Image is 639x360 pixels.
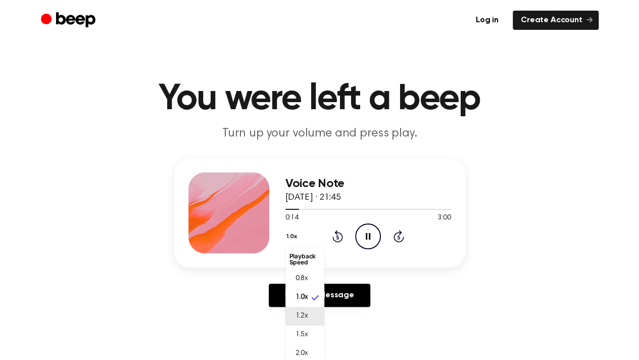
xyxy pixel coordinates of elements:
[126,125,514,142] p: Turn up your volume and press play.
[296,348,308,359] span: 2.0x
[285,228,301,245] button: 1.0x
[285,177,451,191] h3: Voice Note
[296,292,308,303] span: 1.0x
[285,249,324,269] li: Playback Speed
[269,284,370,307] a: Reply to Message
[437,213,451,223] span: 3:00
[285,193,341,202] span: [DATE] · 21:45
[41,11,98,30] a: Beep
[296,330,308,340] span: 1.5x
[468,11,507,30] a: Log in
[513,11,599,30] a: Create Account
[61,81,578,117] h1: You were left a beep
[296,274,308,284] span: 0.8x
[285,213,299,223] span: 0:14
[296,311,308,322] span: 1.2x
